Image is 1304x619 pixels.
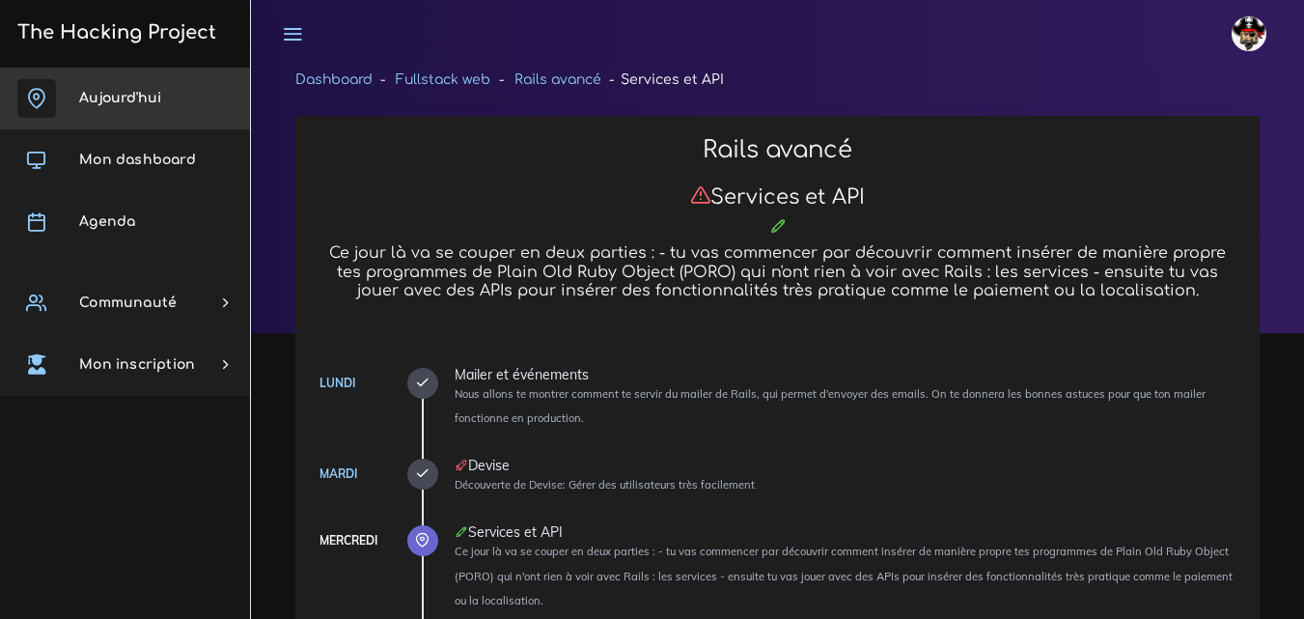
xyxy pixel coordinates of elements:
span: Mon dashboard [79,153,196,167]
li: Services et API [601,68,724,92]
h5: Ce jour là va se couper en deux parties : - tu vas commencer par découvrir comment insérer de man... [316,244,1239,299]
span: Agenda [79,214,135,229]
small: Découverte de Devise: Gérer des utilisateurs très facilement [455,478,755,492]
h2: Rails avancé [316,136,1239,164]
h3: The Hacking Project [12,22,216,43]
a: Fullstack web [396,72,490,87]
a: Lundi [319,376,355,390]
span: Communauté [79,295,177,310]
span: Mon inscription [79,357,195,372]
h3: Services et API [316,184,1239,210]
span: Aujourd'hui [79,91,161,105]
a: Rails avancé [514,72,601,87]
div: Mailer et événements [455,368,1239,381]
img: avatar [1232,16,1266,51]
div: Devise [455,459,1239,472]
small: Ce jour là va se couper en deux parties : - tu vas commencer par découvrir comment insérer de man... [455,545,1233,606]
div: Mercredi [319,530,377,551]
a: Dashboard [295,72,373,87]
a: Mardi [319,466,357,481]
div: Services et API [455,525,1239,539]
small: Nous allons te montrer comment te servir du mailer de Rails, qui permet d'envoyer des emails. On ... [455,387,1206,425]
